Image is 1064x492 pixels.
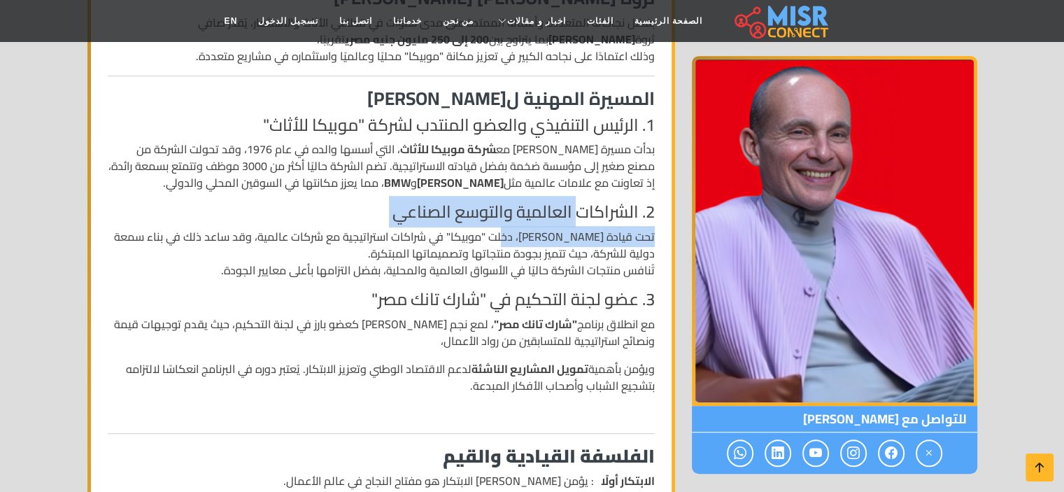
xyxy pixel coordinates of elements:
h3: المسيرة المهنية ل[PERSON_NAME] [108,87,655,109]
a: الصفحة الرئيسية [624,8,713,34]
span: للتواصل مع [PERSON_NAME] [692,406,977,433]
p: بفضل نجاحاته المتعددة وأعماله الممتدة على مدى سنوات في قطاعي الأثاث والاستثمار، يُقدر صافي ثروة ب... [108,14,655,64]
a: الفئات [576,8,624,34]
h4: 1. الرئيس التنفيذي والعضو المنتدب لشركة "موبيكا للأثاث" [108,115,655,136]
strong: الفلسفة القيادية والقيم [443,439,655,473]
p: مع انطلاق برنامج ، لمع نجم [PERSON_NAME] كعضو بارز في لجنة التحكيم، حيث يقدم توجيهات قيمة ونصائح ... [108,316,655,349]
strong: الابتكار أولًا [601,472,655,489]
strong: تمويل المشاريع الناشئة [471,358,588,379]
a: اتصل بنا [329,8,383,34]
img: محمد فاروق [692,56,977,406]
h4: 3. عضو لجنة التحكيم في "شارك تانك مصر" [108,290,655,310]
a: اخبار و مقالات [484,8,576,34]
h4: 2. الشراكات العالمية والتوسع الصناعي [108,202,655,223]
strong: BMW [384,172,411,193]
a: EN [214,8,248,34]
strong: شركة موبيكا للأثاث [400,139,496,160]
strong: [PERSON_NAME] [417,172,504,193]
img: main.misr_connect [735,3,828,38]
a: من نحن [432,8,484,34]
p: بدأت مسيرة [PERSON_NAME] مع ، التي أسسها والده في عام 1976، وقد تحولت الشركة من مصنع صغير إلى مؤس... [108,141,655,191]
a: تسجيل الدخول [248,8,328,34]
span: اخبار و مقالات [507,15,566,27]
p: تحت قيادة [PERSON_NAME]، دخلت "موبيكا" في شراكات استراتيجية مع شركات عالمية، وقد ساعد ذلك في بناء... [108,228,655,279]
li: : يؤمن [PERSON_NAME] الابتكار هو مفتاح النجاح في عالم الأعمال. [108,472,655,489]
p: ويؤمن بأهمية لدعم الاقتصاد الوطني وتعزيز الابتكار. يُعتبر دوره في البرنامج انعكاسًا لالتزامه بتشج... [108,360,655,394]
a: خدماتنا [383,8,432,34]
strong: "شارك تانك مصر" [494,314,577,335]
